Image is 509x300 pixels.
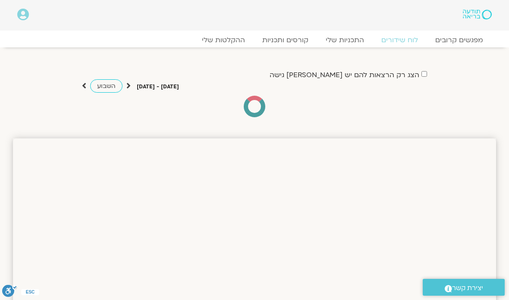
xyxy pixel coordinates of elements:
[17,36,492,44] nav: Menu
[427,36,492,44] a: מפגשים קרובים
[317,36,373,44] a: התכניות שלי
[193,36,254,44] a: ההקלטות שלי
[270,71,419,79] label: הצג רק הרצאות להם יש [PERSON_NAME] גישה
[373,36,427,44] a: לוח שידורים
[97,82,116,90] span: השבוע
[254,36,317,44] a: קורסים ותכניות
[423,279,505,296] a: יצירת קשר
[137,82,179,91] p: [DATE] - [DATE]
[452,282,483,294] span: יצירת קשר
[90,79,123,93] a: השבוע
